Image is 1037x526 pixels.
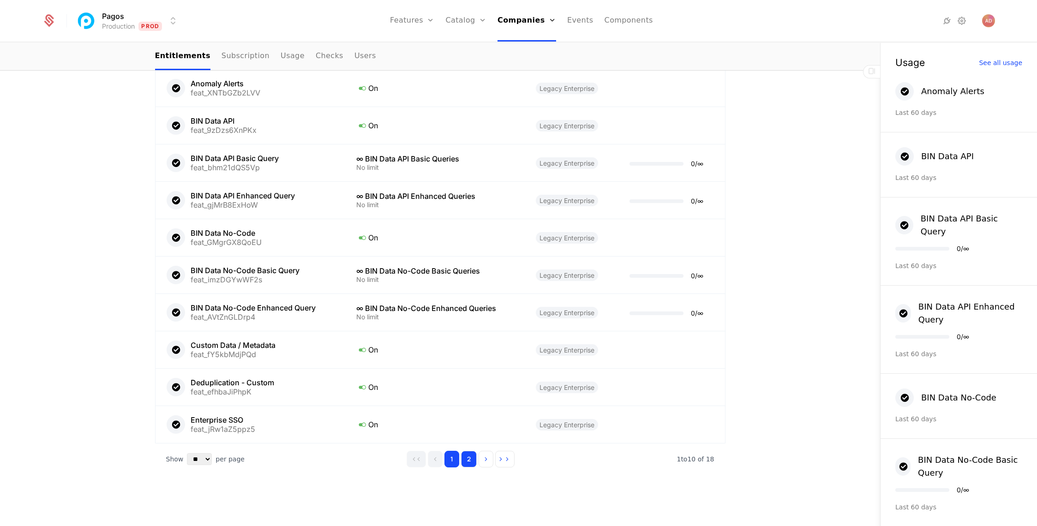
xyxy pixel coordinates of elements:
nav: Main [155,43,725,70]
a: Subscription [222,43,270,70]
div: 0 / ∞ [691,161,703,167]
a: Settings [956,15,967,26]
span: Legacy Enterprise [536,157,598,169]
div: ∞ BIN Data API Basic Queries [356,155,514,162]
a: Usage [281,43,305,70]
span: Legacy Enterprise [536,419,598,430]
div: Last 60 days [895,349,1022,359]
div: feat_bhm21dQS5Vp [191,164,279,171]
div: Usage [895,58,925,67]
select: Select page size [187,453,212,465]
button: BIN Data API Basic Query [895,212,1022,238]
span: Show [166,454,184,464]
div: No limit [356,202,514,208]
div: Production [102,22,135,31]
div: 0 / ∞ [691,310,703,317]
div: BIN Data No-Code [191,229,262,237]
span: Legacy Enterprise [536,344,598,356]
div: 0 / ∞ [957,487,969,493]
button: BIN Data No-Code Basic Query [895,454,1022,479]
span: per page [216,454,245,464]
div: BIN Data API Basic Query [191,155,279,162]
span: Legacy Enterprise [536,307,598,318]
div: Anomaly Alerts [191,80,260,87]
div: ∞ BIN Data API Enhanced Queries [356,192,514,200]
span: Legacy Enterprise [536,83,598,94]
div: BIN Data API Enhanced Query [191,192,295,199]
div: On [356,381,514,393]
button: Select environment [78,11,179,31]
div: feat_gjMrB8ExHoW [191,201,295,209]
div: BIN Data No-Code Enhanced Query [191,304,316,311]
div: On [356,344,514,356]
button: Go to last page [495,451,515,467]
div: ∞ BIN Data No-Code Basic Queries [356,267,514,275]
div: BIN Data API [191,117,257,125]
div: feat_fY5kbMdjPQd [191,351,276,358]
div: BIN Data No-Code Basic Query [918,454,1022,479]
a: Checks [316,43,343,70]
div: 0 / ∞ [957,245,969,252]
div: feat_XNTbGZb2LVV [191,89,260,96]
div: BIN Data API Basic Query [921,212,1022,238]
div: No limit [356,276,514,283]
div: BIN Data API [921,150,974,163]
div: feat_9zDzs6XnPKx [191,126,257,134]
div: Page navigation [407,451,515,467]
a: Entitlements [155,43,210,70]
button: Go to page 1 [444,451,459,467]
span: Legacy Enterprise [536,232,598,244]
div: Custom Data / Metadata [191,341,276,349]
div: 0 / ∞ [691,273,703,279]
img: Pagos [75,10,97,32]
div: feat_imzDGYwWF2s [191,276,300,283]
button: Go to previous page [428,451,443,467]
button: BIN Data API [895,147,974,166]
span: Prod [138,22,162,31]
div: Last 60 days [895,414,1022,424]
button: Open user button [982,14,995,27]
span: Pagos [102,11,124,22]
div: Last 60 days [895,261,1022,270]
div: No limit [356,164,514,171]
img: Albert Drouart [982,14,995,27]
div: Table pagination [155,443,725,475]
div: On [356,82,514,94]
button: Go to first page [407,451,426,467]
div: Deduplication - Custom [191,379,274,386]
div: BIN Data No-Code Basic Query [191,267,300,274]
span: Legacy Enterprise [536,120,598,131]
div: Last 60 days [895,108,1022,117]
div: feat_AVtZnGLDrp4 [191,313,316,321]
div: BIN Data No-Code [921,391,996,404]
div: feat_jRw1aZ5ppz5 [191,425,255,433]
a: Integrations [941,15,953,26]
div: 0 / ∞ [957,334,969,340]
a: Users [354,43,376,70]
button: Anomaly Alerts [895,82,984,101]
div: 0 / ∞ [691,198,703,204]
div: BIN Data API Enhanced Query [918,300,1022,326]
div: On [356,232,514,244]
div: On [356,120,514,131]
button: BIN Data API Enhanced Query [895,300,1022,326]
div: Last 60 days [895,502,1022,512]
span: Legacy Enterprise [536,269,598,281]
div: Anomaly Alerts [921,85,984,98]
div: feat_GMgrGX8QoEU [191,239,262,246]
div: No limit [356,314,514,320]
span: 18 [677,455,714,463]
div: Last 60 days [895,173,1022,182]
button: Go to next page [479,451,493,467]
span: 1 to 10 of [677,455,706,463]
div: ∞ BIN Data No-Code Enhanced Queries [356,305,514,312]
button: Go to page 2 [461,451,477,467]
div: feat_efhbaJiPhpK [191,388,274,395]
button: BIN Data No-Code [895,389,996,407]
span: Legacy Enterprise [536,195,598,206]
ul: Choose Sub Page [155,43,376,70]
div: See all usage [979,60,1022,66]
div: Enterprise SSO [191,416,255,424]
div: On [356,418,514,430]
span: Legacy Enterprise [536,382,598,393]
